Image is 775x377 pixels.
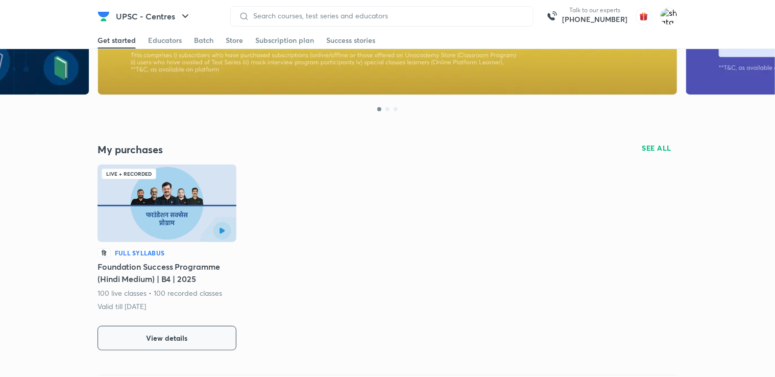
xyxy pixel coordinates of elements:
div: Educators [148,35,182,45]
a: Get started [98,32,136,49]
a: [PHONE_NUMBER] [562,14,627,25]
a: Educators [148,32,182,49]
div: Batch [194,35,213,45]
p: 100 live classes • 100 recorded classes [98,288,223,298]
h5: Foundation Success Programme (Hindi Medium) | B4 | 2025 [98,261,236,285]
img: call-us [542,6,562,27]
div: Live + Recorded [102,169,156,179]
a: Batch [194,32,213,49]
a: Subscription plan [255,32,314,49]
a: Store [226,32,243,49]
img: avatar [636,8,652,25]
img: Batch Thumbnail [98,164,236,242]
h4: My purchases [98,143,387,156]
button: View details [98,326,236,350]
div: Get started [98,35,136,45]
div: Success stories [326,35,375,45]
a: Success stories [326,32,375,49]
span: SEE ALL [642,145,672,152]
span: View details [147,333,188,343]
img: shatakshee Dev [660,8,677,25]
h6: Full Syllabus [115,248,164,257]
input: Search courses, test series and educators [249,12,525,20]
img: Company Logo [98,10,110,22]
button: SEE ALL [636,140,678,156]
div: Store [226,35,243,45]
p: हि [98,248,111,257]
p: Valid till [DATE] [98,301,146,312]
div: Subscription plan [255,35,314,45]
p: Talk to our experts [562,6,627,14]
button: UPSC - Centres [110,6,198,27]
